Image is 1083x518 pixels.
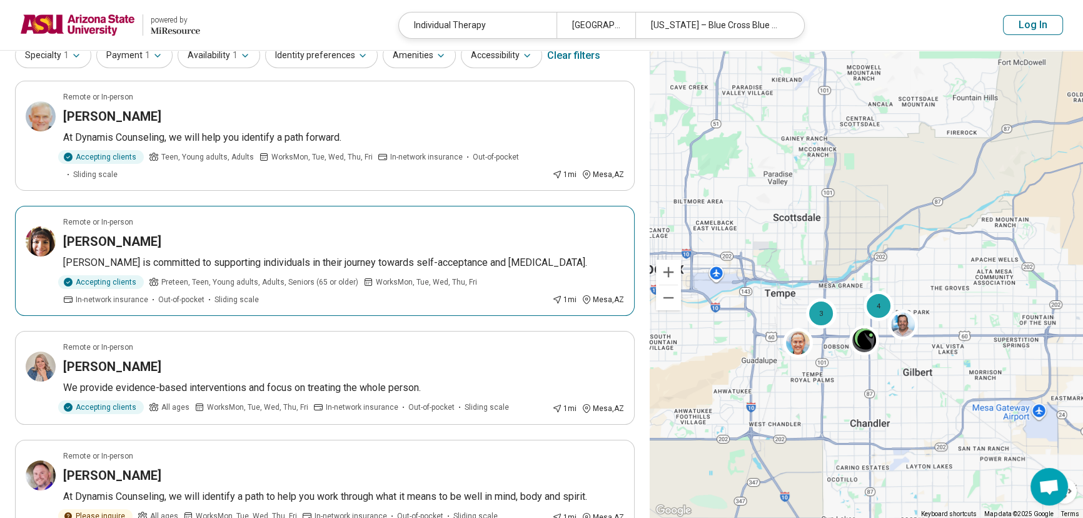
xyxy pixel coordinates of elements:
[161,277,358,288] span: Preteen, Teen, Young adults, Adults, Seniors (65 or older)
[63,255,624,270] p: [PERSON_NAME] is committed to supporting individuals in their journey towards self-acceptance and...
[557,13,635,38] div: [GEOGRAPHIC_DATA]
[582,403,624,414] div: Mesa , AZ
[1061,510,1079,517] a: Terms (opens in new tab)
[63,342,133,353] p: Remote or In-person
[63,91,133,103] p: Remote or In-person
[233,49,238,62] span: 1
[408,402,455,413] span: Out-of-pocket
[20,10,200,40] a: Arizona State Universitypowered by
[58,400,144,414] div: Accepting clients
[461,43,542,68] button: Accessibility
[63,489,624,504] p: At Dynamis Counseling, we will identify a path to help you work through what it means to be well ...
[161,151,254,163] span: Teen, Young adults, Adults
[161,402,189,413] span: All ages
[582,169,624,180] div: Mesa , AZ
[399,13,557,38] div: Individual Therapy
[465,402,509,413] span: Sliding scale
[151,14,200,26] div: powered by
[271,151,373,163] span: Works Mon, Tue, Wed, Thu, Fri
[326,402,398,413] span: In-network insurance
[805,298,835,328] div: 3
[63,130,624,145] p: At Dynamis Counseling, we will help you identify a path forward.
[207,402,308,413] span: Works Mon, Tue, Wed, Thu, Fri
[63,216,133,228] p: Remote or In-person
[15,43,91,68] button: Specialty1
[63,450,133,462] p: Remote or In-person
[178,43,260,68] button: Availability1
[63,233,161,250] h3: [PERSON_NAME]
[984,510,1054,517] span: Map data ©2025 Google
[265,43,378,68] button: Identity preferences
[63,108,161,125] h3: [PERSON_NAME]
[1003,15,1063,35] button: Log In
[390,151,463,163] span: In-network insurance
[547,41,600,71] div: Clear filters
[383,43,456,68] button: Amenities
[552,169,577,180] div: 1 mi
[158,294,204,305] span: Out-of-pocket
[20,10,135,40] img: Arizona State University
[58,150,144,164] div: Accepting clients
[864,291,894,321] div: 4
[63,380,624,395] p: We provide evidence-based interventions and focus on treating the whole person.
[656,285,681,310] button: Zoom out
[656,260,681,285] button: Zoom in
[552,294,577,305] div: 1 mi
[214,294,259,305] span: Sliding scale
[63,358,161,375] h3: [PERSON_NAME]
[582,294,624,305] div: Mesa , AZ
[552,403,577,414] div: 1 mi
[96,43,173,68] button: Payment1
[473,151,519,163] span: Out-of-pocket
[73,169,118,180] span: Sliding scale
[376,277,477,288] span: Works Mon, Tue, Wed, Thu, Fri
[76,294,148,305] span: In-network insurance
[1030,468,1068,505] div: Open chat
[145,49,150,62] span: 1
[635,13,793,38] div: [US_STATE] – Blue Cross Blue Shield
[58,275,144,289] div: Accepting clients
[63,467,161,484] h3: [PERSON_NAME]
[64,49,69,62] span: 1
